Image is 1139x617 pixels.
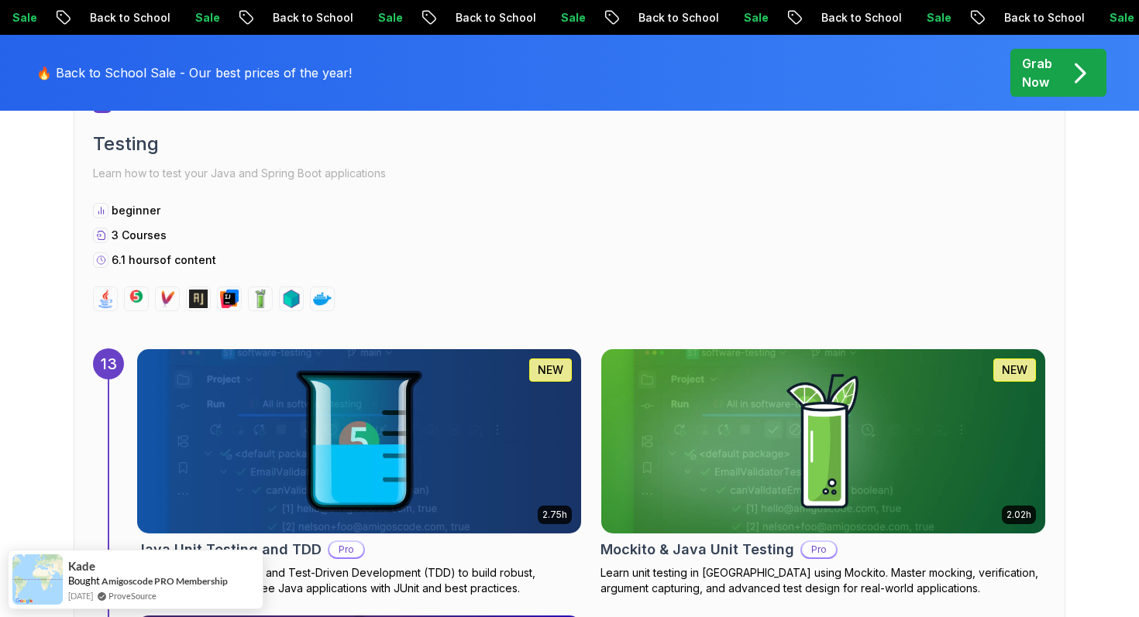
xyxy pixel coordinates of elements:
[542,509,567,521] p: 2.75h
[600,565,1046,596] p: Learn unit testing in [GEOGRAPHIC_DATA] using Mockito. Master mocking, verification, argument cap...
[1007,509,1031,521] p: 2.02h
[127,290,146,308] img: junit logo
[1002,362,1027,378] p: NEW
[189,290,208,308] img: assertj logo
[68,574,100,587] span: Bought
[112,203,160,218] p: beginner
[538,362,563,378] p: NEW
[220,290,239,308] img: intellij logo
[112,228,167,242] span: 3 Courses
[601,349,1045,533] img: Mockito & Java Unit Testing card
[68,589,93,602] span: [DATE]
[12,554,63,605] img: provesource social proof notification image
[137,349,581,533] img: Java Unit Testing and TDD card
[809,10,914,26] p: Back to School
[136,348,582,596] a: Java Unit Testing and TDD card2.75hNEWJava Unit Testing and TDDProMaster Java Unit Testing and Te...
[992,10,1097,26] p: Back to School
[329,542,363,557] p: Pro
[260,10,366,26] p: Back to School
[136,565,582,596] p: Master Java Unit Testing and Test-Driven Development (TDD) to build robust, maintainable, and bug...
[183,10,232,26] p: Sale
[1022,54,1052,91] p: Grab Now
[77,10,183,26] p: Back to School
[112,252,216,268] p: 6.1 hours of content
[158,290,177,308] img: maven logo
[366,10,415,26] p: Sale
[731,10,781,26] p: Sale
[68,560,95,573] span: Kade
[136,539,322,560] h2: Java Unit Testing and TDD
[36,63,352,82] p: 🔥 Back to School Sale - Our best prices of the year!
[626,10,731,26] p: Back to School
[443,10,549,26] p: Back to School
[914,10,964,26] p: Sale
[600,539,794,560] h2: Mockito & Java Unit Testing
[102,575,228,587] a: Amigoscode PRO Membership
[93,163,1046,184] p: Learn how to test your Java and Spring Boot applications
[93,132,1046,156] h2: Testing
[93,348,124,379] div: 13
[282,290,301,308] img: testcontainers logo
[802,542,836,557] p: Pro
[313,290,332,308] img: docker logo
[600,348,1046,596] a: Mockito & Java Unit Testing card2.02hNEWMockito & Java Unit TestingProLearn unit testing in [GEOG...
[96,290,115,308] img: java logo
[251,290,270,308] img: mockito logo
[549,10,598,26] p: Sale
[108,589,157,602] a: ProveSource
